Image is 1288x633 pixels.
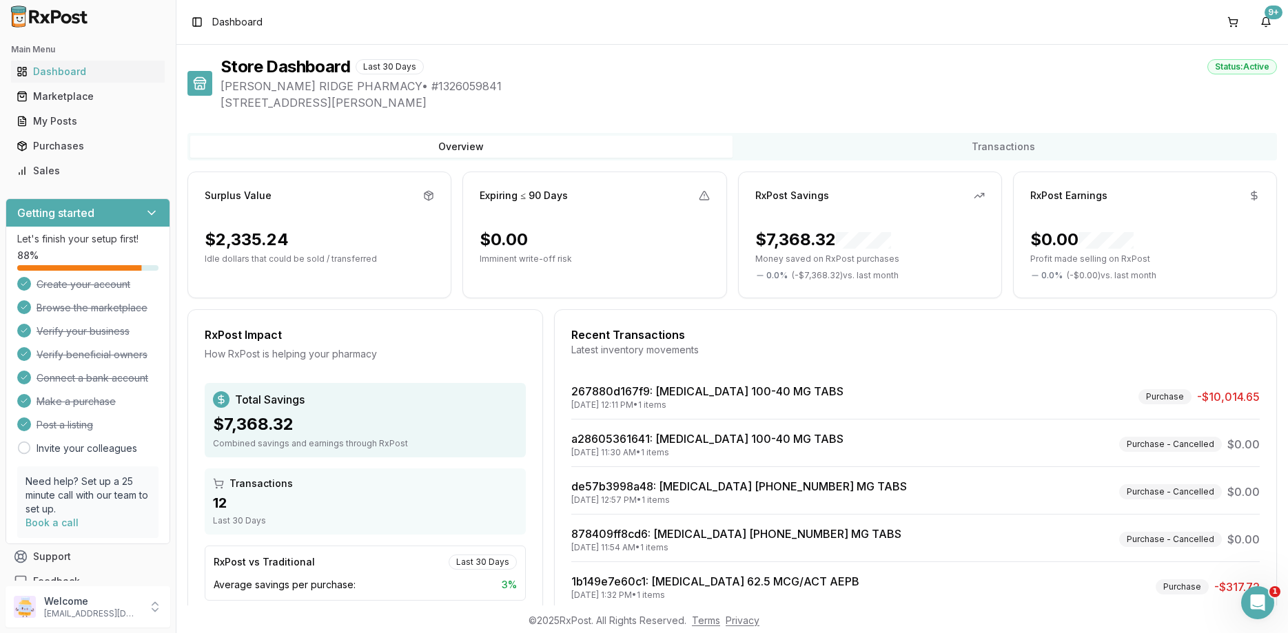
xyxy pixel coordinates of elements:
span: Connect a bank account [37,371,148,385]
div: Last 30 Days [356,59,424,74]
div: RxPost Savings [755,189,829,203]
button: Feedback [6,569,170,594]
div: $7,368.32 [755,229,891,251]
span: Feedback [33,574,80,588]
div: RxPost Earnings [1030,189,1107,203]
div: Status: Active [1207,59,1277,74]
div: Purchases [17,139,159,153]
button: Marketplace [6,85,170,107]
span: Average savings per purchase: [214,578,356,592]
p: Let's finish your setup first! [17,232,159,246]
a: Marketplace [11,84,165,109]
div: Marketplace [17,90,159,103]
span: Verify your business [37,324,130,338]
div: RxPost Impact [205,326,526,343]
a: 1b149e7e60c1: [MEDICAL_DATA] 62.5 MCG/ACT AEPB [571,574,859,588]
p: Imminent write-off risk [480,253,709,264]
a: Sales [11,158,165,183]
button: Sales [6,160,170,182]
div: $7,368.32 [213,413,518,435]
span: Total Savings [235,391,305,408]
nav: breadcrumb [212,15,263,29]
div: Latest inventory movements [571,343,1260,357]
a: 878409ff8cd6: [MEDICAL_DATA] [PHONE_NUMBER] MG TABS [571,527,901,541]
span: Create your account [37,278,130,291]
span: Browse the marketplace [37,301,147,315]
button: Support [6,544,170,569]
h1: Store Dashboard [221,56,350,78]
button: Purchases [6,135,170,157]
div: [DATE] 12:11 PM • 1 items [571,399,844,411]
div: [DATE] 11:30 AM • 1 items [571,447,844,458]
p: Profit made selling on RxPost [1030,253,1260,264]
img: RxPost Logo [6,6,94,28]
div: RxPost vs Traditional [214,555,315,569]
span: ( - $7,368.32 ) vs. last month [792,270,899,281]
span: Post a listing [37,418,93,432]
img: User avatar [14,596,36,618]
button: 9+ [1255,11,1277,33]
div: Purchase - Cancelled [1119,437,1222,452]
span: Transactions [229,477,293,490]
div: [DATE] 12:57 PM • 1 items [571,495,907,506]
a: Book a call [25,517,79,528]
span: -$10,014.65 [1197,388,1260,405]
div: Surplus Value [205,189,272,203]
div: Sales [17,164,159,178]
span: Dashboard [212,15,263,29]
div: 9+ [1265,6,1282,19]
a: a28605361641: [MEDICAL_DATA] 100-40 MG TABS [571,432,844,446]
span: 88 % [17,249,39,262]
div: Dashboard [17,65,159,79]
a: Dashboard [11,59,165,84]
a: Terms [692,614,720,626]
span: Make a purchase [37,395,116,408]
p: Money saved on RxPost purchases [755,253,985,264]
span: [STREET_ADDRESS][PERSON_NAME] [221,94,1277,111]
div: Purchase [1156,579,1209,594]
span: [PERSON_NAME] RIDGE PHARMACY • # 1326059841 [221,78,1277,94]
span: $0.00 [1227,531,1260,548]
button: Transactions [733,136,1275,158]
iframe: Intercom live chat [1241,586,1274,619]
div: Purchase [1138,389,1192,404]
div: Expiring ≤ 90 Days [480,189,568,203]
div: Last 30 Days [213,515,518,526]
h3: Getting started [17,205,94,221]
div: Purchase - Cancelled [1119,532,1222,547]
p: Idle dollars that could be sold / transferred [205,253,434,264]
a: 267880d167f9: [MEDICAL_DATA] 100-40 MG TABS [571,384,844,398]
p: [EMAIL_ADDRESS][DOMAIN_NAME] [44,608,140,619]
div: 12 [213,493,518,512]
button: Dashboard [6,61,170,83]
div: $0.00 [1030,229,1134,251]
span: $0.00 [1227,436,1260,453]
span: 0.0 % [1041,270,1063,281]
span: 3 % [502,578,517,592]
span: Verify beneficial owners [37,348,147,362]
button: Overview [190,136,733,158]
div: Recent Transactions [571,326,1260,343]
span: ( - $0.00 ) vs. last month [1067,270,1156,281]
span: 0.0 % [766,270,788,281]
a: Invite your colleagues [37,442,137,455]
span: -$317.72 [1214,579,1260,595]
div: $2,335.24 [205,229,289,251]
a: de57b3998a48: [MEDICAL_DATA] [PHONE_NUMBER] MG TABS [571,479,907,493]
p: Welcome [44,594,140,608]
a: Purchases [11,134,165,158]
p: Need help? Set up a 25 minute call with our team to set up. [25,475,150,516]
div: Last 30 Days [449,554,517,570]
div: Combined savings and earnings through RxPost [213,438,518,449]
div: $0.00 [480,229,528,251]
span: 1 [1269,586,1280,597]
a: Privacy [726,614,759,626]
div: Purchase - Cancelled [1119,484,1222,499]
h2: Main Menu [11,44,165,55]
div: How RxPost is helping your pharmacy [205,347,526,361]
div: [DATE] 11:54 AM • 1 items [571,542,901,553]
div: My Posts [17,114,159,128]
span: $0.00 [1227,484,1260,500]
div: [DATE] 1:32 PM • 1 items [571,590,859,601]
button: My Posts [6,110,170,132]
